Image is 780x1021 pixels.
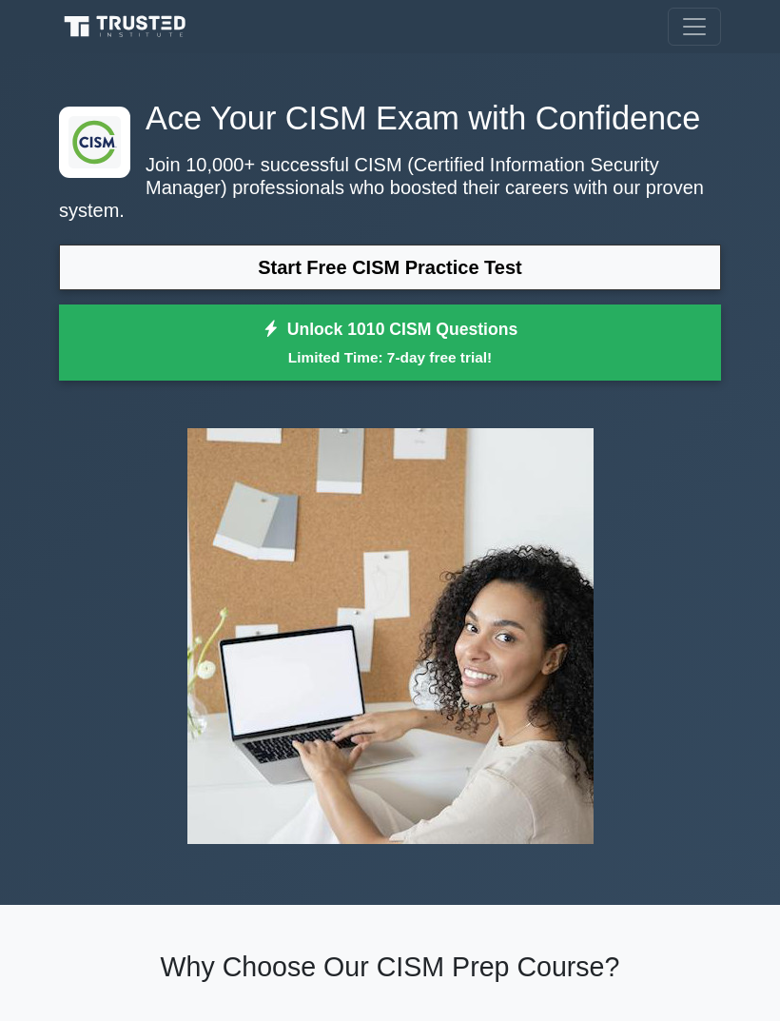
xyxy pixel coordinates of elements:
[59,951,721,983] h2: Why Choose Our CISM Prep Course?
[668,8,721,46] button: Toggle navigation
[83,346,697,368] small: Limited Time: 7-day free trial!
[59,153,721,222] p: Join 10,000+ successful CISM (Certified Information Security Manager) professionals who boosted t...
[59,245,721,290] a: Start Free CISM Practice Test
[59,304,721,381] a: Unlock 1010 CISM QuestionsLimited Time: 7-day free trial!
[59,99,721,138] h1: Ace Your CISM Exam with Confidence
